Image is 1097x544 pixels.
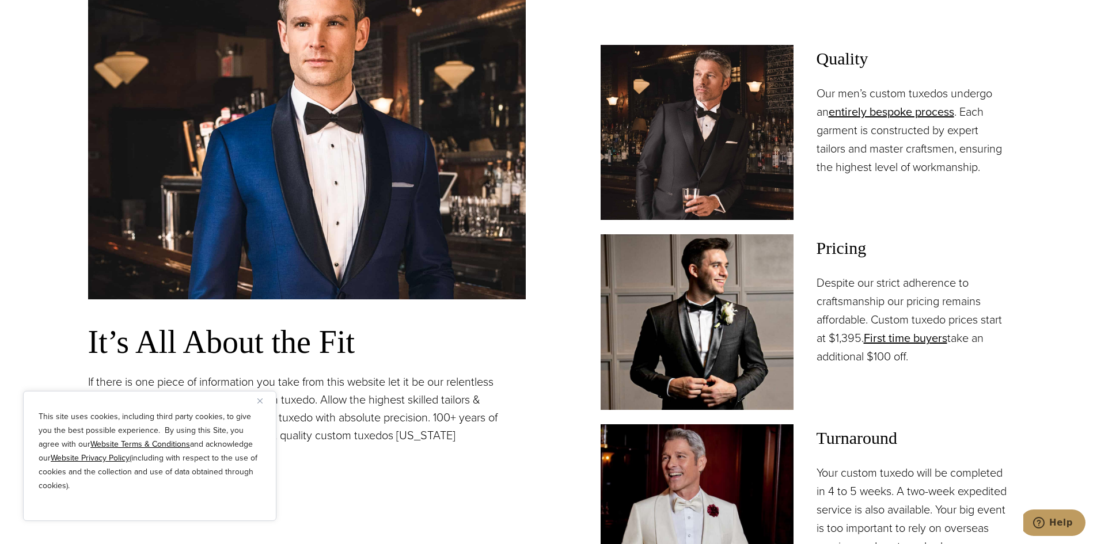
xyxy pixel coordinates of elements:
[257,394,271,408] button: Close
[39,410,261,493] p: This site uses cookies, including third party cookies, to give you the best possible experience. ...
[1023,509,1085,538] iframe: Opens a widget where you can chat to one of our agents
[601,45,794,220] img: Model at bar in vested custom wedding tuxedo in black with white shirt and black bowtie. Fabric b...
[257,398,263,404] img: Close
[90,438,190,450] a: Website Terms & Conditions
[817,234,1009,262] span: Pricing
[864,329,947,347] a: First time buyers
[601,234,794,409] img: Client in classic black shawl collar black custom tuxedo.
[88,373,526,462] p: If there is one piece of information you take from this website let it be our relentless dedicati...
[817,45,1009,73] span: Quality
[51,452,130,464] a: Website Privacy Policy
[817,424,1009,452] span: Turnaround
[817,273,1009,366] p: Despite our strict adherence to craftsmanship our pricing remains affordable. Custom tuxedo price...
[829,103,954,120] a: entirely bespoke process
[88,322,526,362] h3: It’s All About the Fit
[817,84,1009,176] p: Our men’s custom tuxedos undergo an . Each garment is constructed by expert tailors and master cr...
